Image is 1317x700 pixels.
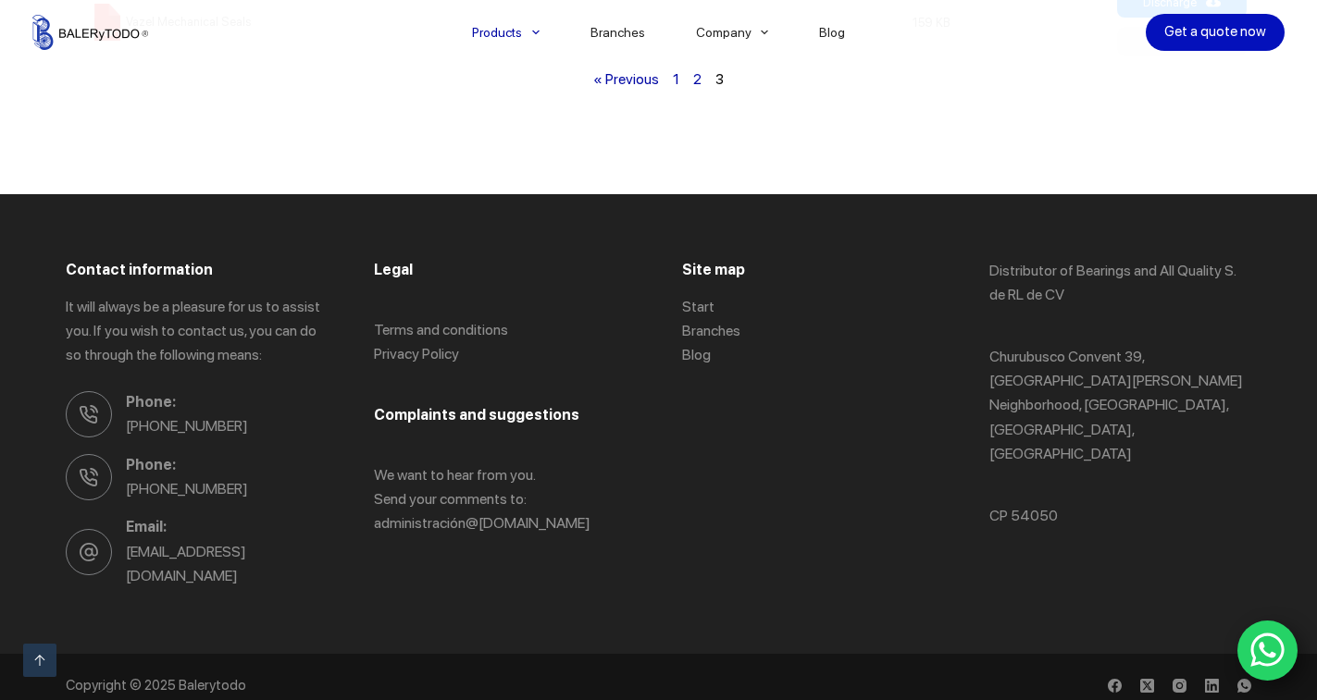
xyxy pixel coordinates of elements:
a: [EMAIL_ADDRESS][DOMAIN_NAME] [126,543,246,584]
font: We want to hear from you. [374,466,536,484]
a: LinkedIn [1205,679,1219,693]
font: CP 54050 [989,507,1058,524]
img: Balerytodo [32,15,148,50]
font: Complaints and suggestions [374,406,579,424]
a: Privacy Policy [374,345,459,362]
a: Go up [23,644,56,677]
a: X (Twitter) [1140,679,1154,693]
a: Branches [682,322,740,339]
font: Copyright © 2025 Balerytodo [66,677,246,694]
font: 3 [715,70,724,88]
font: Distributor of Bearings and All Quality S. de RL de CV [989,262,1236,303]
a: Blog [682,346,711,363]
a: WhatsApp [1237,679,1251,693]
font: Company [696,25,752,40]
font: Site map [682,261,745,278]
a: Facebook [1108,679,1122,693]
font: Legal [374,261,413,278]
a: WhatsApp [1237,620,1298,682]
font: Phone: [126,456,176,473]
a: Get a quote now [1146,14,1285,51]
font: 1 [673,70,679,88]
font: 2 [693,70,702,88]
font: Products [472,25,522,40]
font: Contact information [66,261,213,278]
font: It will always be a pleasure for us to assist you. If you wish to contact us, you can do so throu... [66,298,320,364]
font: Branches [590,25,645,40]
font: Phone: [126,393,176,411]
font: Email: [126,518,167,535]
font: Send your comments to: administració [374,490,527,532]
a: [PHONE_NUMBER] [126,480,248,497]
a: [PHONE_NUMBER] [126,417,248,435]
font: « Previous [593,70,659,88]
font: Blog [819,25,845,40]
a: Start [682,298,714,315]
font: Churubusco Convent 39, [GEOGRAPHIC_DATA][PERSON_NAME] Neighborhood, [GEOGRAPHIC_DATA], [GEOGRAPHI... [989,348,1243,463]
font: Get a quote now [1164,23,1266,40]
font: n@[DOMAIN_NAME] [458,514,590,532]
a: Terms and conditions [374,321,508,338]
a: Instagram [1173,679,1187,693]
